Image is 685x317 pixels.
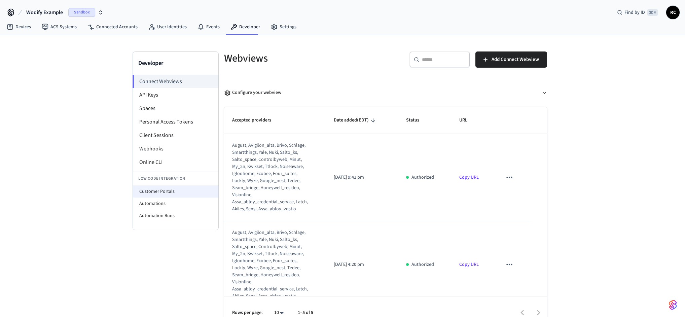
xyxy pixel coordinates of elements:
[224,51,382,65] h5: Webviews
[406,115,428,126] span: Status
[667,6,679,19] span: RC
[669,300,677,310] img: SeamLogoGradient.69752ec5.svg
[411,174,434,181] p: Authorized
[133,172,218,185] li: Low Code Integration
[133,115,218,129] li: Personal Access Tokens
[647,9,658,16] span: ⌘ K
[459,174,479,181] a: Copy URL
[68,8,95,17] span: Sandbox
[82,21,143,33] a: Connected Accounts
[133,102,218,115] li: Spaces
[133,185,218,198] li: Customer Portals
[612,6,663,19] div: Find by ID⌘ K
[334,174,390,181] p: [DATE] 9:41 pm
[411,261,434,268] p: Authorized
[225,21,265,33] a: Developer
[232,309,263,316] p: Rows per page:
[143,21,192,33] a: User Identities
[192,21,225,33] a: Events
[492,55,539,64] span: Add Connect Webview
[475,51,547,68] button: Add Connect Webview
[36,21,82,33] a: ACS Systems
[224,89,281,96] div: Configure your webview
[459,261,479,268] a: Copy URL
[26,8,63,16] span: Wodify Example
[133,210,218,222] li: Automation Runs
[133,198,218,210] li: Automations
[334,261,390,268] p: [DATE] 4:20 pm
[232,142,309,213] div: august, avigilon_alta, brivo, schlage, smartthings, yale, nuki, salto_ks, salto_space, controlbyw...
[133,129,218,142] li: Client Sessions
[265,21,302,33] a: Settings
[133,75,218,88] li: Connect Webviews
[133,155,218,169] li: Online CLI
[459,115,476,126] span: URL
[624,9,645,16] span: Find by ID
[138,59,213,68] h3: Developer
[133,142,218,155] li: Webhooks
[298,309,313,316] p: 1–5 of 5
[334,115,377,126] span: Date added(EDT)
[232,229,309,300] div: august, avigilon_alta, brivo, schlage, smartthings, yale, nuki, salto_ks, salto_space, controlbyw...
[666,6,680,19] button: RC
[224,84,547,102] button: Configure your webview
[232,115,280,126] span: Accepted providers
[1,21,36,33] a: Devices
[133,88,218,102] li: API Keys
